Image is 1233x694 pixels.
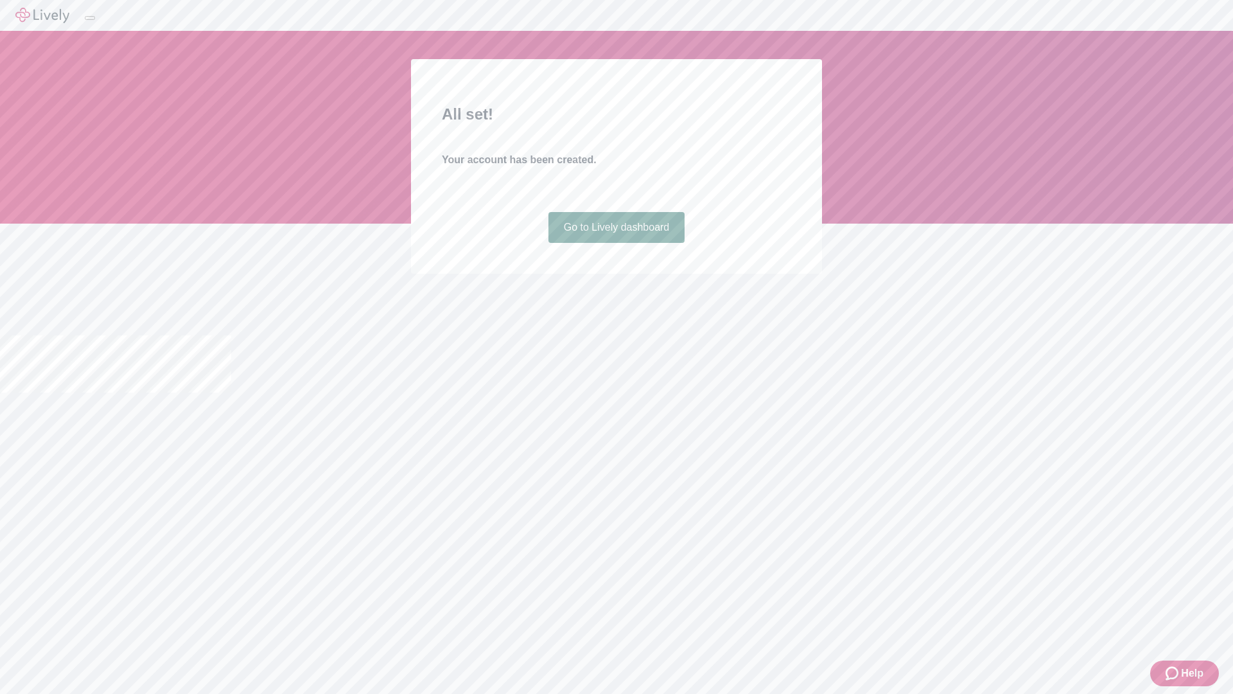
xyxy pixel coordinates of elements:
[1181,666,1203,681] span: Help
[548,212,685,243] a: Go to Lively dashboard
[442,152,791,168] h4: Your account has been created.
[1150,661,1219,686] button: Zendesk support iconHelp
[15,8,69,23] img: Lively
[85,16,95,20] button: Log out
[442,103,791,126] h2: All set!
[1166,666,1181,681] svg: Zendesk support icon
